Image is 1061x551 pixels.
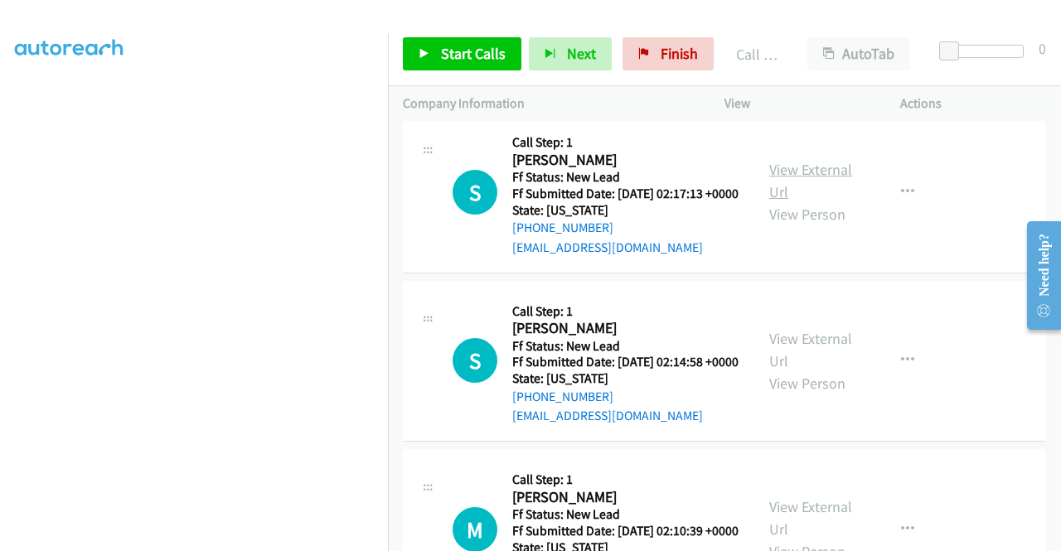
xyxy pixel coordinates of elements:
[512,471,739,488] h5: Call Step: 1
[403,37,521,70] a: Start Calls
[1014,210,1061,341] iframe: Resource Center
[453,338,497,383] h1: S
[769,497,852,539] a: View External Url
[512,303,739,320] h5: Call Step: 1
[512,319,739,338] h2: [PERSON_NAME]
[769,329,852,370] a: View External Url
[807,37,910,70] button: AutoTab
[512,506,739,523] h5: Ff Status: New Lead
[769,205,845,224] a: View Person
[661,44,698,63] span: Finish
[623,37,714,70] a: Finish
[512,134,739,151] h5: Call Step: 1
[512,523,739,539] h5: Ff Submitted Date: [DATE] 02:10:39 +0000
[403,94,695,114] p: Company Information
[512,389,613,404] a: [PHONE_NUMBER]
[947,45,1024,58] div: Delay between calls (in seconds)
[441,44,506,63] span: Start Calls
[512,220,613,235] a: [PHONE_NUMBER]
[512,354,739,370] h5: Ff Submitted Date: [DATE] 02:14:58 +0000
[736,43,778,65] p: Call Completed
[769,160,852,201] a: View External Url
[512,202,739,219] h5: State: [US_STATE]
[453,170,497,215] h1: S
[512,408,703,423] a: [EMAIL_ADDRESS][DOMAIN_NAME]
[512,151,739,170] h2: [PERSON_NAME]
[724,94,870,114] p: View
[512,370,739,387] h5: State: [US_STATE]
[512,169,739,186] h5: Ff Status: New Lead
[769,374,845,393] a: View Person
[512,239,703,255] a: [EMAIL_ADDRESS][DOMAIN_NAME]
[512,488,739,507] h2: [PERSON_NAME]
[512,186,739,202] h5: Ff Submitted Date: [DATE] 02:17:13 +0000
[529,37,612,70] button: Next
[453,170,497,215] div: The call is yet to be attempted
[900,94,1046,114] p: Actions
[512,338,739,355] h5: Ff Status: New Lead
[453,338,497,383] div: The call is yet to be attempted
[567,44,596,63] span: Next
[1039,37,1046,60] div: 0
